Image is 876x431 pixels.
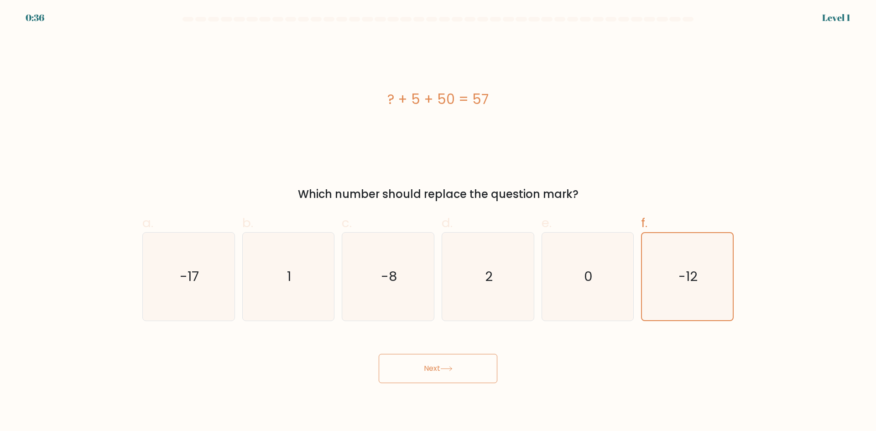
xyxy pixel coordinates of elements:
[822,11,850,25] div: Level 1
[379,354,497,383] button: Next
[442,214,453,232] span: d.
[641,214,647,232] span: f.
[142,214,153,232] span: a.
[381,267,397,286] text: -8
[542,214,552,232] span: e.
[485,267,493,286] text: 2
[148,186,728,203] div: Which number should replace the question mark?
[242,214,253,232] span: b.
[584,267,593,286] text: 0
[142,89,734,109] div: ? + 5 + 50 = 57
[26,11,44,25] div: 0:36
[342,214,352,232] span: c.
[287,267,291,286] text: 1
[679,267,698,286] text: -12
[180,267,199,286] text: -17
